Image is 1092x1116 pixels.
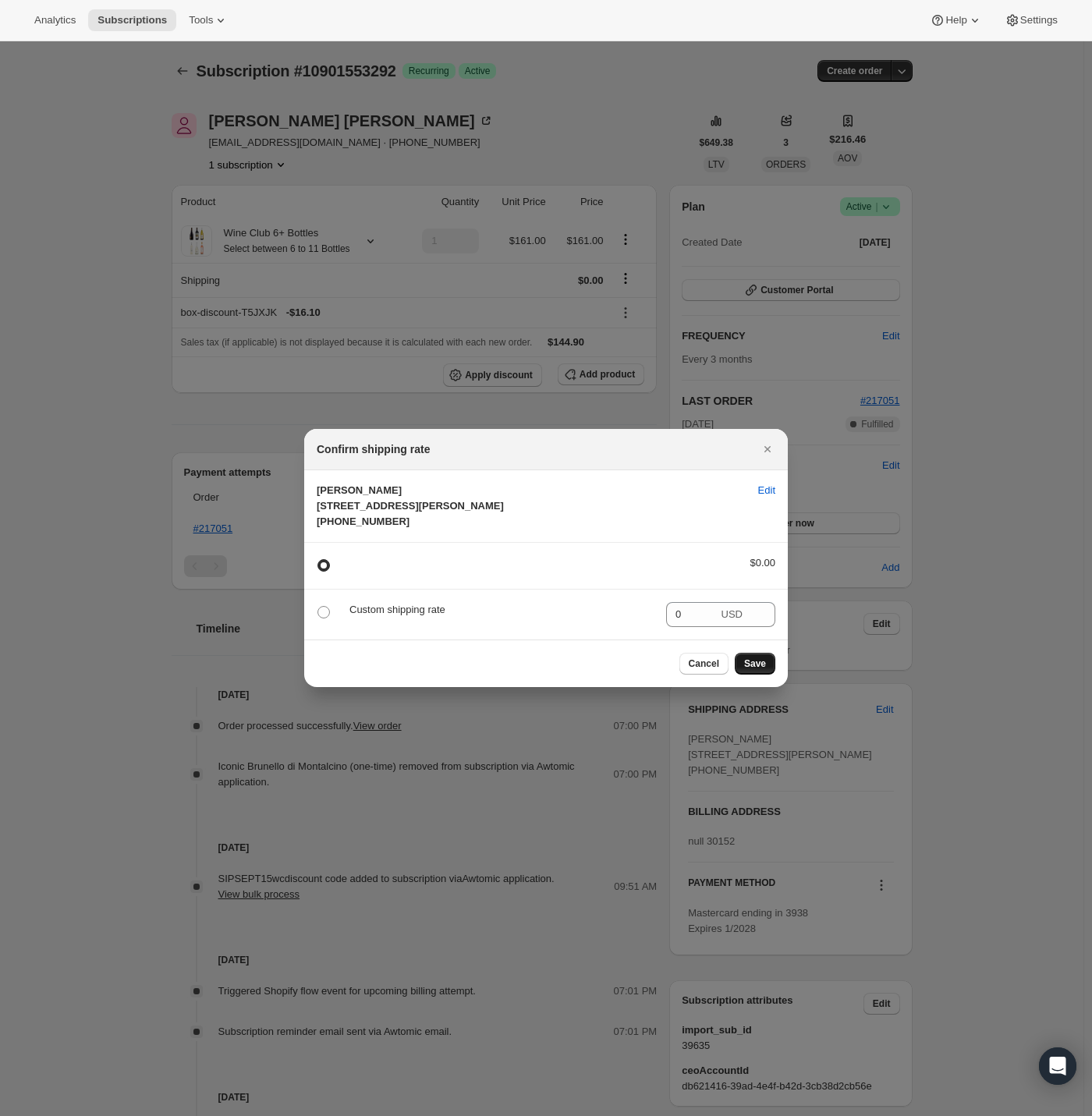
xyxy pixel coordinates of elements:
button: Settings [995,9,1067,31]
button: Help [920,9,991,31]
h2: Confirm shipping rate [317,441,430,457]
button: Subscriptions [88,9,176,31]
button: Cancel [679,653,729,675]
span: [PERSON_NAME] [STREET_ADDRESS][PERSON_NAME] [PHONE_NUMBER] [317,484,504,527]
button: Analytics [25,9,85,31]
span: Cancel [689,657,719,670]
span: Analytics [34,14,76,27]
button: Tools [179,9,238,31]
span: Save [744,657,766,670]
span: Subscriptions [97,14,167,27]
p: Custom shipping rate [349,602,654,618]
button: Save [735,653,775,675]
span: $0.00 [750,557,775,569]
span: Tools [189,14,213,27]
span: Help [945,14,966,27]
span: USD [721,608,743,620]
span: Settings [1020,14,1058,27]
span: Edit [758,483,775,498]
div: Open Intercom Messenger [1039,1047,1076,1085]
button: Close [757,438,778,460]
button: Edit [749,478,785,503]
